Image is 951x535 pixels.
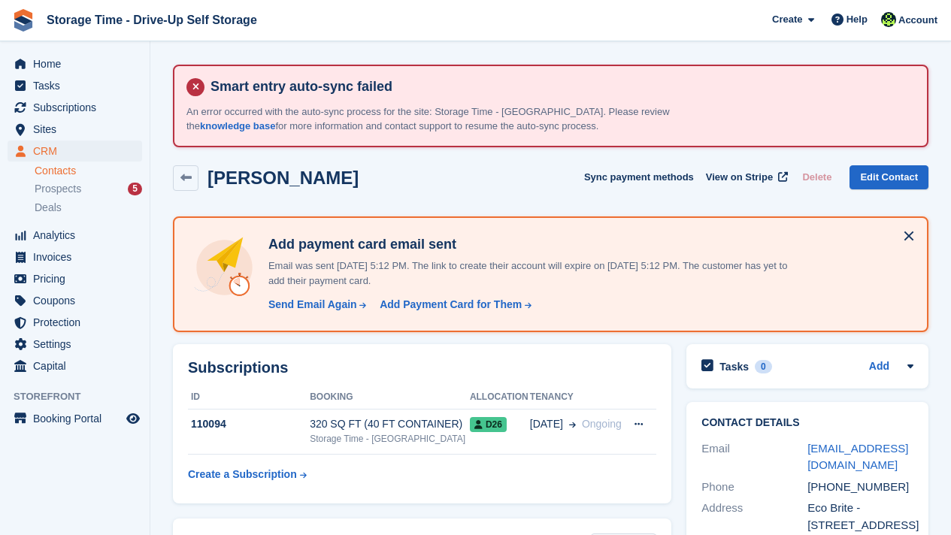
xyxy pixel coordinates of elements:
span: Storefront [14,389,150,404]
a: menu [8,53,142,74]
div: Email [701,440,807,474]
div: Create a Subscription [188,467,297,482]
span: Pricing [33,268,123,289]
h2: Contact Details [701,417,913,429]
div: Send Email Again [268,297,357,313]
h2: Tasks [719,360,749,373]
a: menu [8,355,142,376]
a: menu [8,225,142,246]
a: Prospects 5 [35,181,142,197]
span: Help [847,12,868,27]
a: View on Stripe [700,165,791,190]
a: Edit Contact [850,165,928,190]
p: An error occurred with the auto-sync process for the site: Storage Time - [GEOGRAPHIC_DATA]. Plea... [186,104,713,134]
h4: Add payment card email sent [262,236,789,253]
a: menu [8,268,142,289]
a: menu [8,246,142,267]
div: 5 [128,183,142,195]
a: menu [8,290,142,311]
span: CRM [33,141,123,162]
a: Create a Subscription [188,461,307,488]
span: D26 [470,417,507,432]
a: menu [8,141,142,162]
span: [DATE] [530,416,563,432]
button: Delete [796,165,837,190]
span: Capital [33,355,123,376]
span: Booking Portal [33,408,123,429]
span: Analytics [33,225,123,246]
span: Create [772,12,802,27]
div: Phone [701,479,807,496]
span: Coupons [33,290,123,311]
div: Add Payment Card for Them [380,297,522,313]
span: Home [33,53,123,74]
button: Sync payment methods [584,165,694,190]
th: Tenancy [530,385,624,410]
img: Laaibah Sarwar [881,12,896,27]
span: Subscriptions [33,97,123,118]
a: Preview store [124,410,142,428]
div: 320 SQ FT (40 FT CONTAINER) [310,416,470,432]
h2: [PERSON_NAME] [207,168,359,188]
a: Contacts [35,164,142,178]
a: menu [8,75,142,96]
h2: Subscriptions [188,359,656,376]
a: Storage Time - Drive-Up Self Storage [41,8,263,32]
span: Invoices [33,246,123,267]
a: menu [8,334,142,355]
a: [EMAIL_ADDRESS][DOMAIN_NAME] [807,442,908,472]
p: Email was sent [DATE] 5:12 PM. The link to create their account will expire on [DATE] 5:12 PM. Th... [262,258,789,288]
th: Allocation [470,385,530,410]
span: View on Stripe [706,170,773,185]
a: Add Payment Card for Them [374,297,533,313]
a: Deals [35,200,142,216]
a: Add [869,358,889,376]
span: Settings [33,334,123,355]
div: 110094 [188,416,310,432]
span: Deals [35,201,62,215]
a: menu [8,119,142,140]
span: Sites [33,119,123,140]
span: Prospects [35,182,81,196]
div: Storage Time - [GEOGRAPHIC_DATA] [310,432,470,446]
span: Ongoing [582,418,622,430]
div: [PHONE_NUMBER] [807,479,913,496]
h4: Smart entry auto-sync failed [204,78,915,95]
span: Account [898,13,937,28]
div: 0 [755,360,772,373]
a: menu [8,97,142,118]
a: menu [8,408,142,429]
img: add-payment-card-4dbda4983b697a7845d177d07a5d71e8a16f1ec00487972de202a45f1e8132f5.svg [192,236,256,300]
span: Tasks [33,75,123,96]
a: knowledge base [200,120,275,131]
span: Protection [33,312,123,333]
th: ID [188,385,310,410]
th: Booking [310,385,470,410]
img: stora-icon-8386f47178a22dfd0bd8f6a31ec36ba5ce8667c1dd55bd0f319d3a0aa187defe.svg [12,9,35,32]
a: menu [8,312,142,333]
